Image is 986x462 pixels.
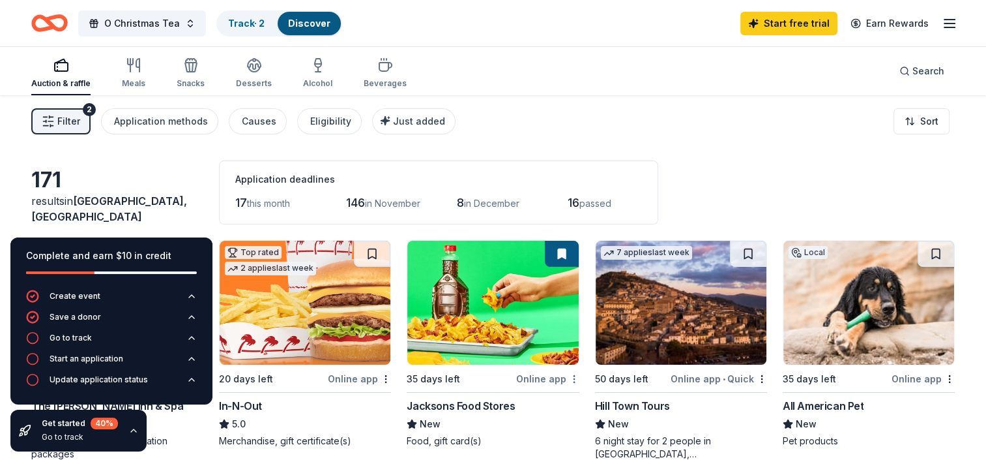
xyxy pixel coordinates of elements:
span: this month [247,198,290,209]
div: Top rated [225,246,282,259]
button: Track· 2Discover [216,10,342,37]
div: Food, gift card(s) [407,435,579,448]
div: Pet products [783,435,955,448]
button: Search [889,58,955,84]
div: 6 night stay for 2 people in [GEOGRAPHIC_DATA], [GEOGRAPHIC_DATA] [595,435,767,461]
button: Sort [893,108,950,134]
span: Filter [57,114,80,129]
div: Go to track [50,333,92,343]
div: Snacks [177,78,205,89]
div: Online app [328,371,391,387]
span: in December [464,198,519,209]
span: New [608,416,629,432]
div: Update application status [50,375,148,385]
div: Complete and earn $10 in credit [26,248,197,264]
div: Get started [42,418,118,429]
div: Beverages [364,78,407,89]
div: 2 applies last week [225,262,316,275]
button: Create event [26,290,197,311]
div: Desserts [236,78,272,89]
div: 35 days left [407,371,460,387]
button: Causes [229,108,287,134]
button: Application methods [101,108,218,134]
div: 2 [83,103,96,116]
div: Create event [50,291,100,301]
span: New [420,416,441,432]
div: Alcohol [303,78,332,89]
button: Just added [372,108,456,134]
div: All American Pet [783,398,864,414]
button: Start an application [26,352,197,373]
span: 8 [457,196,464,209]
button: Go to track [26,331,197,352]
a: Image for Hill Town Tours 7 applieslast week50 days leftOnline app•QuickHill Town ToursNew6 night... [595,240,767,461]
div: Auction & raffle [31,78,91,89]
button: Beverages [364,52,407,95]
div: Online app [516,371,579,387]
div: Application deadlines [235,172,642,187]
div: 171 [31,167,203,193]
span: Just added [393,115,445,127]
span: 146 [346,196,365,209]
div: Causes [242,114,276,129]
button: Desserts [236,52,272,95]
div: Application methods [114,114,208,129]
a: Image for In-N-OutTop rated2 applieslast week20 days leftOnline appIn-N-Out5.0Merchandise, gift c... [219,240,391,448]
div: Online app Quick [671,371,767,387]
a: Earn Rewards [843,12,936,35]
span: Search [912,63,944,79]
button: O Christmas Tea [78,10,206,37]
a: Discover [288,18,330,29]
div: Local [789,246,828,259]
div: Go to track [42,432,118,442]
button: Auction & raffle [31,52,91,95]
span: in [31,194,187,223]
div: Meals [122,78,145,89]
img: Image for Hill Town Tours [596,241,766,365]
a: Image for All American PetLocal35 days leftOnline appAll American PetNewPet products [783,240,955,448]
div: Eligibility [310,114,351,129]
button: Save a donor [26,311,197,331]
a: Image for Jacksons Food Stores35 days leftOnline appJacksons Food StoresNewFood, gift card(s) [407,240,579,448]
div: 40 % [91,418,118,429]
div: 7 applies last week [601,246,692,260]
span: Sort [920,114,938,129]
div: Jacksons Food Stores [407,398,515,414]
span: in November [365,198,420,209]
span: [GEOGRAPHIC_DATA], [GEOGRAPHIC_DATA] [31,194,187,223]
a: Start free trial [740,12,837,35]
img: Image for All American Pet [783,241,954,365]
div: 35 days left [783,371,836,387]
div: Start an application [50,354,123,364]
button: Alcohol [303,52,332,95]
a: Track· 2 [228,18,265,29]
span: 5.0 [232,416,246,432]
button: Filter2 [31,108,91,134]
div: Merchandise, gift certificate(s) [219,435,391,448]
img: Image for Jacksons Food Stores [407,241,578,365]
div: results [31,193,203,224]
button: Eligibility [297,108,362,134]
span: O Christmas Tea [104,16,180,31]
div: 50 days left [595,371,648,387]
span: • [723,374,725,384]
div: Hill Town Tours [595,398,670,414]
span: New [796,416,817,432]
span: passed [579,198,611,209]
span: 16 [568,196,579,209]
div: In-N-Out [219,398,262,414]
img: Image for In-N-Out [220,241,390,365]
span: 17 [235,196,247,209]
button: Meals [122,52,145,95]
button: Update application status [26,373,197,394]
div: Online app [892,371,955,387]
div: 20 days left [219,371,273,387]
button: Snacks [177,52,205,95]
div: Save a donor [50,312,101,322]
a: Home [31,8,68,38]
